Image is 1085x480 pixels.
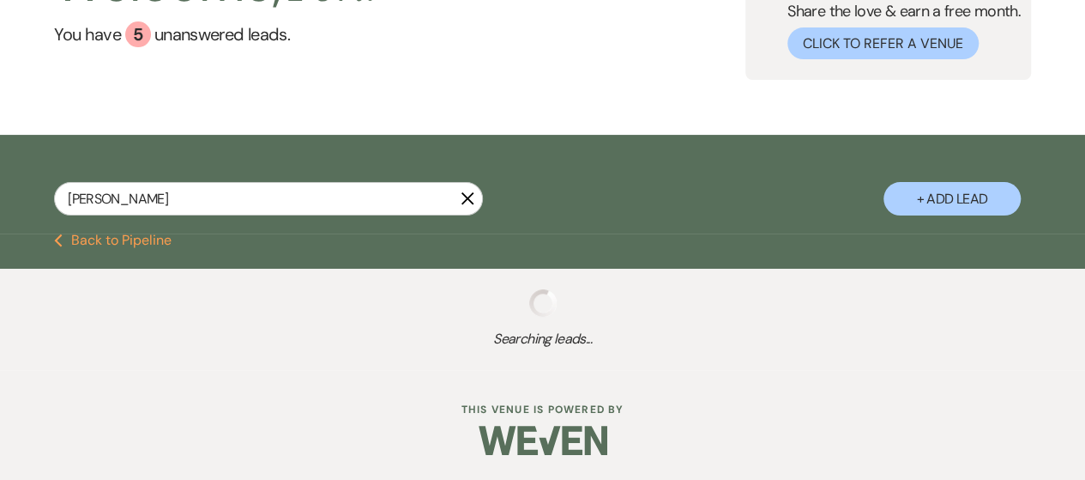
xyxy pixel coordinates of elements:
img: Weven Logo [479,410,607,471]
div: 5 [125,21,151,47]
span: Searching leads... [54,329,1031,349]
img: loading spinner [529,289,557,317]
button: + Add Lead [883,182,1021,216]
button: Click to Refer a Venue [787,27,979,59]
input: Search by name, event date, email address or phone number [54,182,483,216]
button: Back to Pipeline [54,234,172,247]
a: You have 5 unanswered leads. [54,21,378,47]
